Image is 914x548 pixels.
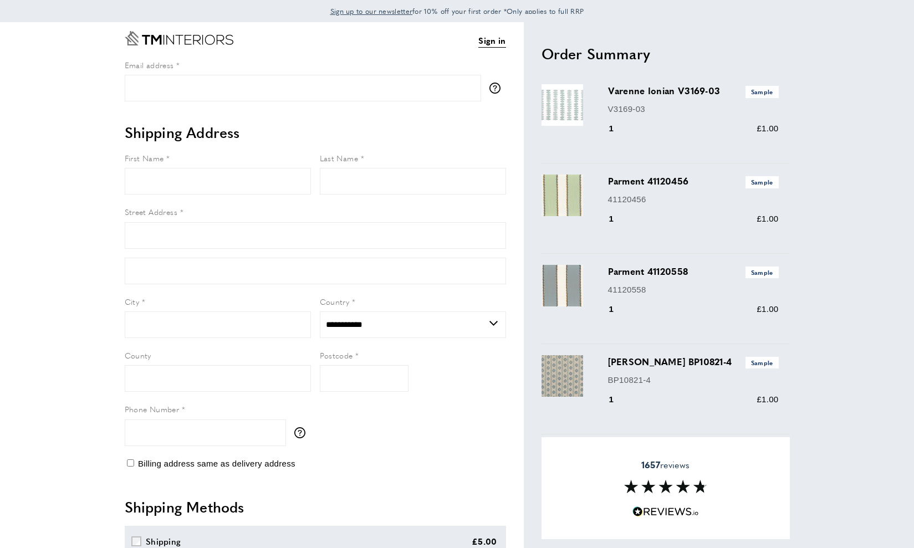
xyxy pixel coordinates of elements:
[127,459,134,467] input: Billing address same as delivery address
[125,403,180,414] span: Phone Number
[608,212,630,226] div: 1
[125,350,151,361] span: County
[608,103,779,116] p: V3169-03
[608,84,779,98] h3: Varenne Ionian V3169-03
[542,84,583,126] img: Varenne Ionian V3169-03
[542,175,583,216] img: Parment 41120456
[320,296,350,307] span: Country
[542,44,790,64] h2: Order Summary
[608,175,779,188] h3: Parment 41120456
[125,31,233,45] a: Go to Home page
[125,152,164,163] span: First Name
[320,350,353,361] span: Postcode
[757,214,778,223] span: £1.00
[472,535,497,548] div: £5.00
[608,122,630,135] div: 1
[641,459,690,470] span: reviews
[320,152,359,163] span: Last Name
[125,206,178,217] span: Street Address
[746,86,779,98] span: Sample
[624,480,707,493] img: Reviews section
[757,395,778,404] span: £1.00
[294,427,311,438] button: More information
[125,59,174,70] span: Email address
[330,6,413,16] span: Sign up to our newsletter
[641,458,660,471] strong: 1657
[330,6,584,16] span: for 10% off your first order *Only applies to full RRP
[478,34,505,48] a: Sign in
[608,303,630,316] div: 1
[746,267,779,278] span: Sample
[757,124,778,133] span: £1.00
[746,176,779,188] span: Sample
[489,83,506,94] button: More information
[138,459,295,468] span: Billing address same as delivery address
[125,296,140,307] span: City
[542,265,583,306] img: Parment 41120558
[125,497,506,517] h2: Shipping Methods
[746,357,779,368] span: Sample
[125,122,506,142] h2: Shipping Address
[608,393,630,406] div: 1
[757,304,778,314] span: £1.00
[330,6,413,17] a: Sign up to our newsletter
[632,506,699,517] img: Reviews.io 5 stars
[608,355,779,368] h3: [PERSON_NAME] BP10821-4
[608,373,779,387] p: BP10821-4
[146,535,181,548] div: Shipping
[608,193,779,206] p: 41120456
[542,355,583,397] img: Alma BP10821-4
[608,265,779,278] h3: Parment 41120558
[608,283,779,296] p: 41120558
